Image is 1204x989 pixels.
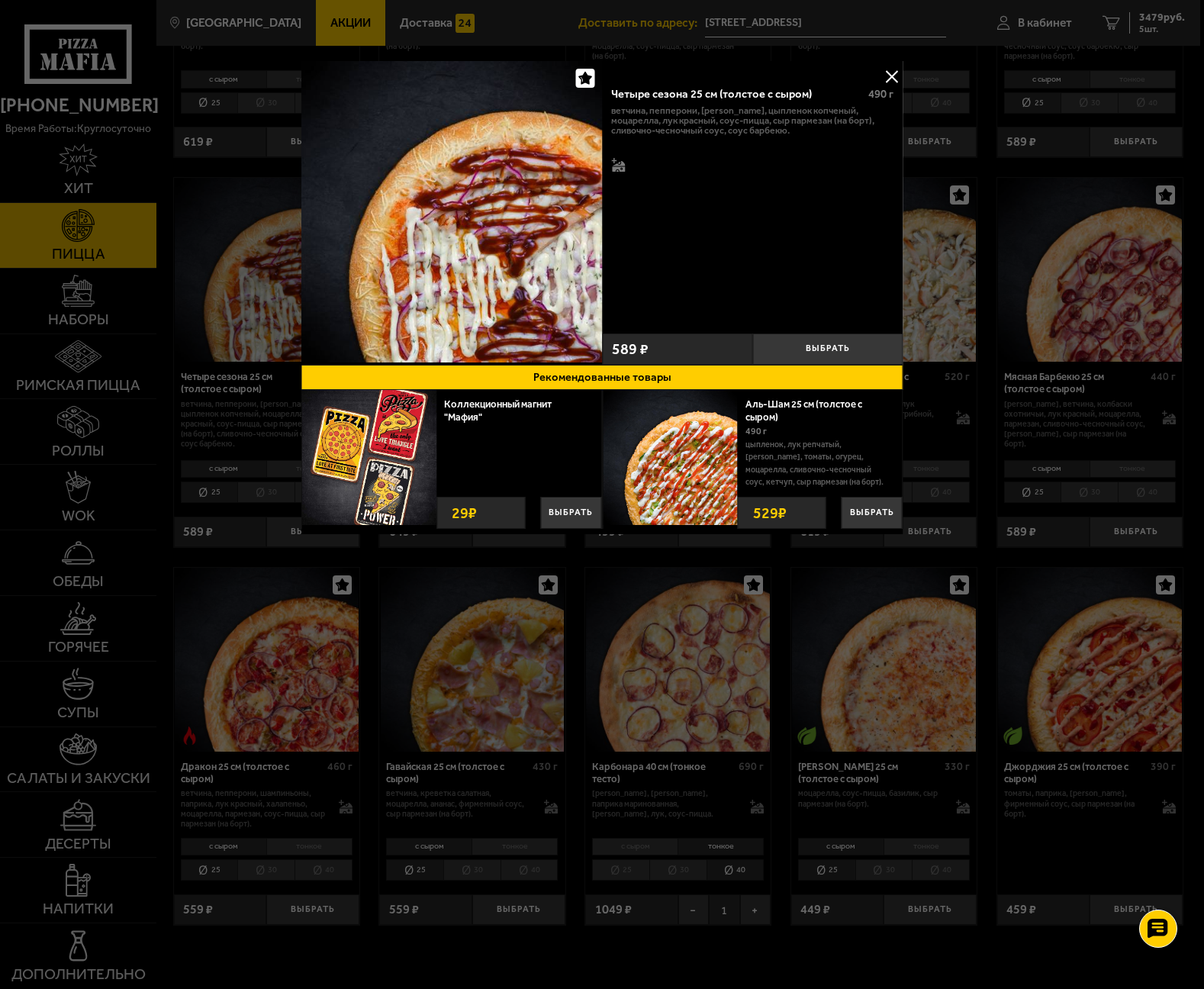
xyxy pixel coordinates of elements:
button: Выбрать [752,333,903,364]
button: Рекомендованные товары [301,365,903,391]
span: 490 г [868,87,893,101]
strong: 529 ₽ [749,498,790,528]
img: Четыре сезона 25 см (толстое с сыром) [301,61,603,362]
strong: 29 ₽ [448,498,481,528]
button: Выбрать [540,497,601,529]
p: ветчина, пепперони, [PERSON_NAME], цыпленок копченый, моцарелла, лук красный, соус-пицца, сыр пар... [611,105,893,135]
p: цыпленок, лук репчатый, [PERSON_NAME], томаты, огурец, моцарелла, сливочно-чесночный соус, кетчуп... [745,439,891,489]
div: Четыре сезона 25 см (толстое с сыром) [611,88,857,101]
a: Аль-Шам 25 см (толстое с сыром) [745,398,862,423]
span: 589 ₽ [612,342,649,357]
span: 490 г [745,426,767,437]
button: Выбрать [842,497,903,529]
a: Четыре сезона 25 см (толстое с сыром) [301,61,603,365]
a: Коллекционный магнит "Мафия" [444,398,552,423]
